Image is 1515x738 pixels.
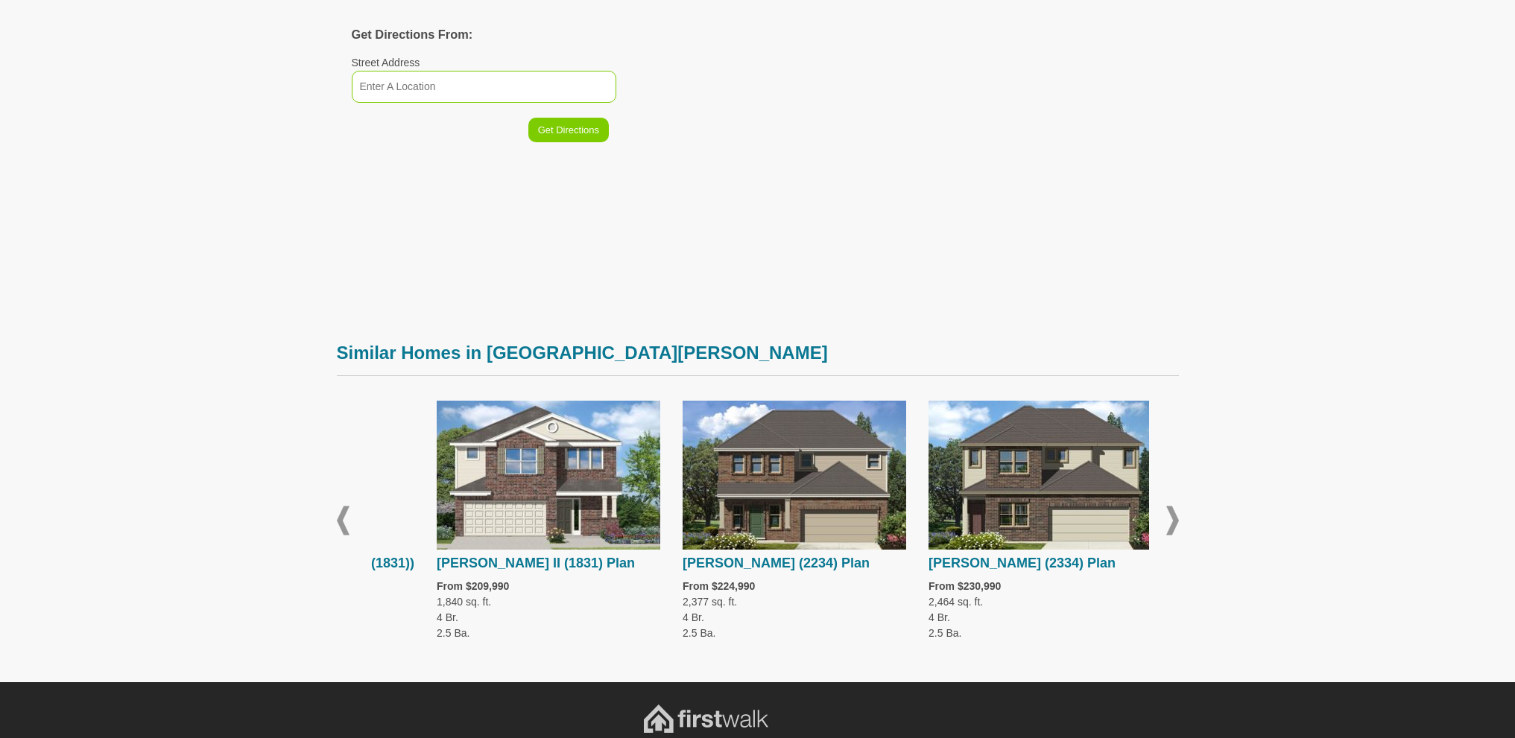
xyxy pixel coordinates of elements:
h3: Similar Homes in [GEOGRAPHIC_DATA][PERSON_NAME] [337,331,1179,376]
span: 4 Br. [683,610,906,626]
span: 1,840 sq. ft. [437,594,660,610]
span: 4 Br. [929,610,1152,626]
span: 2,464 sq. ft. [929,594,1152,610]
span: 2,377 sq. ft. [683,594,906,610]
span: 4 Br. [437,610,660,626]
span: 2.5 Ba. [929,626,1152,641]
input: Enter A Location [352,71,617,103]
span: From $209,990 [437,579,660,594]
button: Get Directions [528,118,609,142]
span: From $224,990 [683,579,906,594]
a: [PERSON_NAME] (2234) Plan [683,556,870,570]
span: 2.5 Ba. [683,626,906,641]
span: From $230,990 [929,579,1152,594]
h3: Get Directions From: [352,28,617,42]
div: Street Address [337,13,632,158]
span: 2.5 Ba. [437,626,660,641]
a: [PERSON_NAME] (2334) Plan [929,556,1116,570]
img: FirstWalk [644,704,768,733]
a: [PERSON_NAME] II (1831) Plan [437,556,635,570]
